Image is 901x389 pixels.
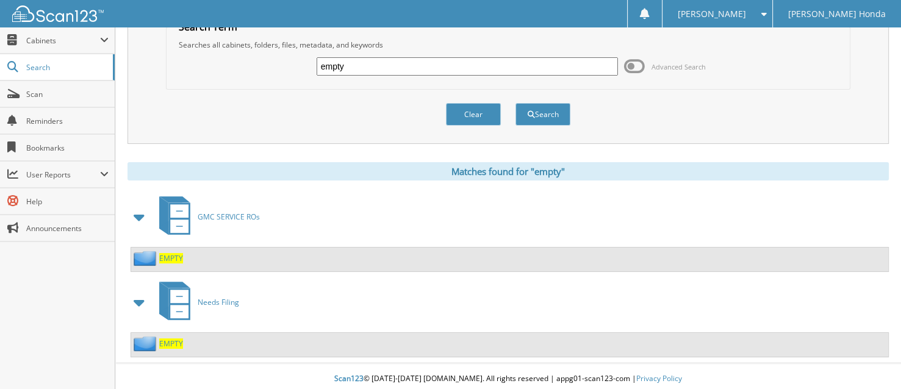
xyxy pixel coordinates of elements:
[26,89,109,99] span: Scan
[152,278,239,326] a: Needs Filing
[198,212,260,222] span: GMC SERVICE ROs
[652,62,706,71] span: Advanced Search
[446,103,501,126] button: Clear
[636,373,682,384] a: Privacy Policy
[26,170,100,180] span: User Reports
[788,10,886,18] span: [PERSON_NAME] Honda
[26,196,109,207] span: Help
[127,162,889,180] div: Matches found for "empty"
[198,297,239,307] span: Needs Filing
[678,10,746,18] span: [PERSON_NAME]
[26,143,109,153] span: Bookmarks
[26,35,100,46] span: Cabinets
[26,223,109,234] span: Announcements
[159,338,183,349] a: EMPTY
[159,253,183,263] a: EMPTY
[152,193,260,241] a: GMC SERVICE ROs
[26,62,107,73] span: Search
[173,40,843,50] div: Searches all cabinets, folders, files, metadata, and keywords
[515,103,570,126] button: Search
[26,116,109,126] span: Reminders
[334,373,364,384] span: Scan123
[134,251,159,266] img: folder2.png
[12,5,104,22] img: scan123-logo-white.svg
[134,336,159,351] img: folder2.png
